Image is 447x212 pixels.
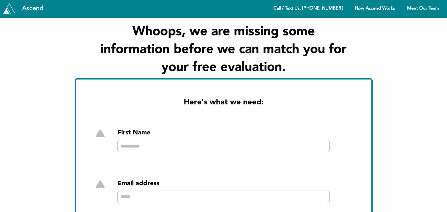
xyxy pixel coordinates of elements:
a: Tryascend.com Ascend [1,2,50,16]
div: Ascend [17,5,48,12]
img: Tryascend.com [3,3,16,14]
h1: Whoops, we are missing some information before we can match you for your free evaluation. [96,23,351,77]
div: Email address [117,179,330,188]
a: Call / Text Us: [PHONE_NUMBER] [268,3,348,15]
a: Meet Our Team [402,3,444,15]
div: First Name [117,128,330,137]
h2: Here's what we need: [96,97,351,108]
a: How Ascend Works [349,3,400,15]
